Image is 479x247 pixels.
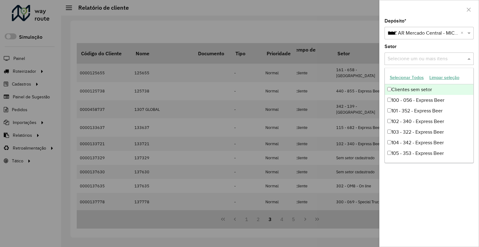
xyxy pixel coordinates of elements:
label: Depósito [385,17,406,25]
div: 101 - 352 - Express Beer [385,106,473,116]
div: 106 - 671 - Express Beer [385,159,473,169]
label: Setor [385,43,397,50]
div: 102 - 340 - Express Beer [385,116,473,127]
button: Selecionar Todos [387,73,427,82]
div: 105 - 353 - Express Beer [385,148,473,159]
div: 100 - 056 - Express Beer [385,95,473,106]
div: 104 - 342 - Express Beer [385,137,473,148]
div: 103 - 322 - Express Beer [385,127,473,137]
div: Clientes sem setor [385,84,473,95]
ng-dropdown-panel: Options list [385,68,474,163]
span: Clear all [461,29,466,37]
button: Limpar seleção [427,73,462,82]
